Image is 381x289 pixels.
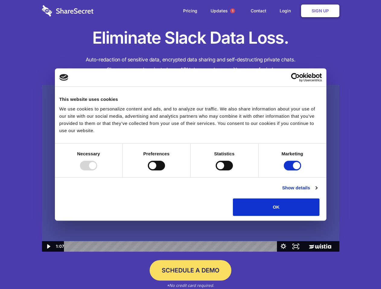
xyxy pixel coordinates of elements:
[42,85,339,252] img: Sharesecret
[150,260,231,281] a: Schedule a Demo
[230,8,235,13] span: 1
[233,198,319,216] button: OK
[269,73,322,82] a: Usercentrics Cookiebot - opens in a new window
[42,27,339,49] h1: Eliminate Slack Data Loss.
[281,151,303,156] strong: Marketing
[302,241,339,252] a: Wistia Logo -- Learn More
[59,96,322,103] div: This website uses cookies
[290,241,302,252] button: Fullscreen
[274,2,300,20] a: Login
[214,151,235,156] strong: Statistics
[42,5,94,17] img: logo-wordmark-white-trans-d4663122ce5f474addd5e946df7df03e33cb6a1c49d2221995e7729f52c070b2.svg
[245,2,272,20] a: Contact
[69,241,274,252] div: Playbar
[42,55,339,75] h4: Auto-redaction of sensitive data, encrypted data sharing and self-destructing private chats. Shar...
[177,2,203,20] a: Pricing
[282,184,317,191] a: Show details
[167,283,214,288] em: *No credit card required.
[143,151,170,156] strong: Preferences
[301,5,339,17] a: Sign Up
[59,74,68,81] img: logo
[277,241,290,252] button: Show settings menu
[77,151,100,156] strong: Necessary
[42,241,54,252] button: Play Video
[59,105,322,134] div: We use cookies to personalize content and ads, and to analyze our traffic. We also share informat...
[351,259,374,282] iframe: Drift Widget Chat Controller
